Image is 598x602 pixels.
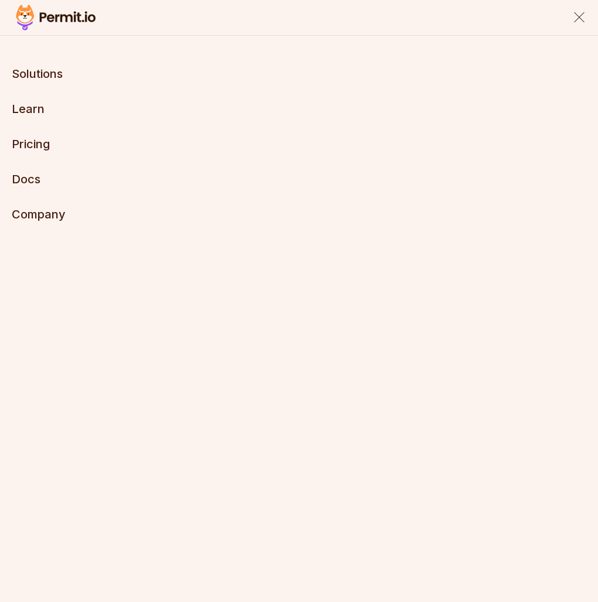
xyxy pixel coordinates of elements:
[12,172,40,186] a: Docs
[12,66,63,82] button: Solutions
[12,206,66,223] button: Company
[12,101,45,117] button: Learn
[12,137,50,151] a: Pricing
[572,11,586,25] button: close menu
[12,2,100,33] img: Permit logo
